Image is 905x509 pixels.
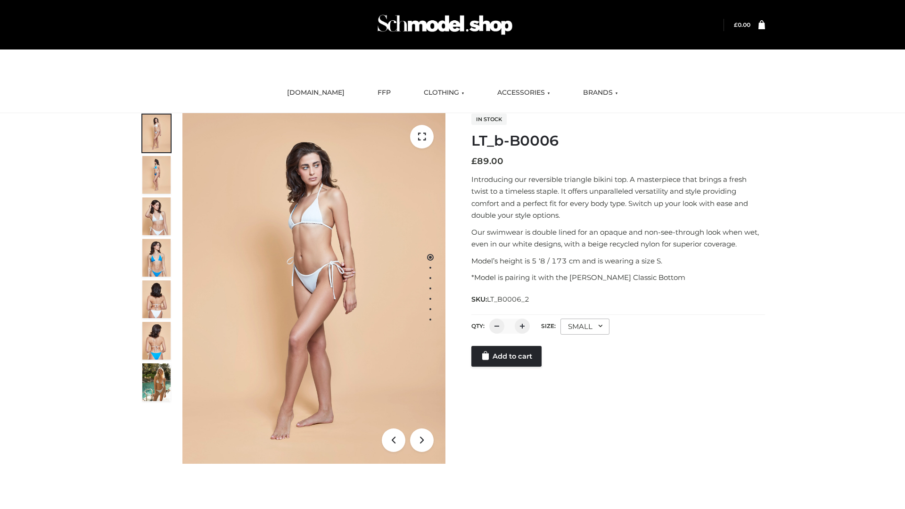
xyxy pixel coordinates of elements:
[280,82,352,103] a: [DOMAIN_NAME]
[487,295,529,304] span: LT_B0006_2
[471,132,765,149] h1: LT_b-B0006
[471,271,765,284] p: *Model is pairing it with the [PERSON_NAME] Classic Bottom
[471,173,765,222] p: Introducing our reversible triangle bikini top. A masterpiece that brings a fresh twist to a time...
[560,319,609,335] div: SMALL
[734,21,750,28] a: £0.00
[734,21,738,28] span: £
[471,114,507,125] span: In stock
[471,255,765,267] p: Model’s height is 5 ‘8 / 173 cm and is wearing a size S.
[142,197,171,235] img: ArielClassicBikiniTop_CloudNine_AzureSky_OW114ECO_3-scaled.jpg
[182,113,445,464] img: LT_b-B0006
[417,82,471,103] a: CLOTHING
[471,322,485,329] label: QTY:
[142,239,171,277] img: ArielClassicBikiniTop_CloudNine_AzureSky_OW114ECO_4-scaled.jpg
[142,280,171,318] img: ArielClassicBikiniTop_CloudNine_AzureSky_OW114ECO_7-scaled.jpg
[471,294,530,305] span: SKU:
[370,82,398,103] a: FFP
[471,346,542,367] a: Add to cart
[734,21,750,28] bdi: 0.00
[541,322,556,329] label: Size:
[142,363,171,401] img: Arieltop_CloudNine_AzureSky2.jpg
[490,82,557,103] a: ACCESSORIES
[142,322,171,360] img: ArielClassicBikiniTop_CloudNine_AzureSky_OW114ECO_8-scaled.jpg
[471,226,765,250] p: Our swimwear is double lined for an opaque and non-see-through look when wet, even in our white d...
[142,115,171,152] img: ArielClassicBikiniTop_CloudNine_AzureSky_OW114ECO_1-scaled.jpg
[142,156,171,194] img: ArielClassicBikiniTop_CloudNine_AzureSky_OW114ECO_2-scaled.jpg
[374,6,516,43] img: Schmodel Admin 964
[471,156,477,166] span: £
[576,82,625,103] a: BRANDS
[471,156,503,166] bdi: 89.00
